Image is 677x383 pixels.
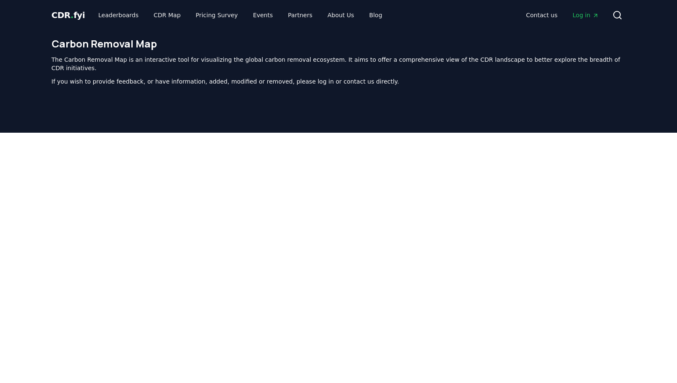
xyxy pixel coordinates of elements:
[71,10,73,20] span: .
[147,8,187,23] a: CDR Map
[91,8,389,23] nav: Main
[246,8,280,23] a: Events
[572,11,599,19] span: Log in
[91,8,145,23] a: Leaderboards
[52,37,626,50] h1: Carbon Removal Map
[519,8,564,23] a: Contact us
[52,10,85,20] span: CDR fyi
[363,8,389,23] a: Blog
[52,9,85,21] a: CDR.fyi
[281,8,319,23] a: Partners
[52,77,626,86] p: If you wish to provide feedback, or have information, added, modified or removed, please log in o...
[566,8,605,23] a: Log in
[519,8,605,23] nav: Main
[189,8,244,23] a: Pricing Survey
[52,55,626,72] p: The Carbon Removal Map is an interactive tool for visualizing the global carbon removal ecosystem...
[321,8,361,23] a: About Us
